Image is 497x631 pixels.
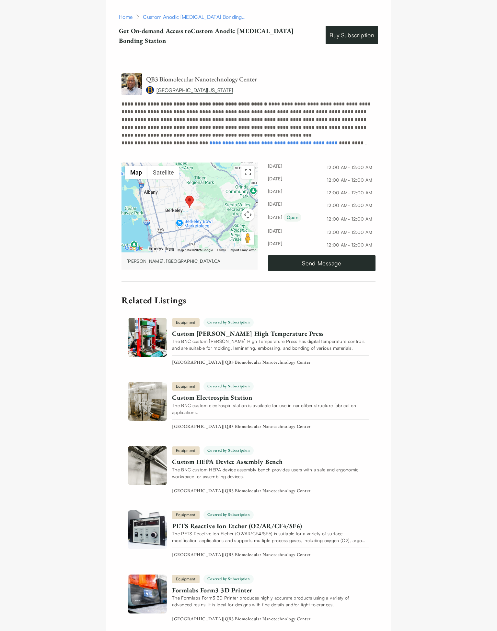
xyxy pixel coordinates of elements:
span: 12:00 AM - 12:00 AM [318,242,372,250]
img: Custom HEPA Device Assembly Bench [128,446,167,485]
a: Formlabs Form3 3D Printer [172,586,366,594]
span: Equipment [172,382,200,391]
span: Equipment [172,446,200,455]
span: [DATE] [268,200,282,210]
div: [GEOGRAPHIC_DATA] | QB3 Biomolecular Nanotechnology Center [172,488,369,494]
span: [DATE] [268,163,282,172]
span: 12:00 AM - 12:00 AM [318,229,372,237]
span: Covered by Subscription [203,318,254,327]
div: Open [283,213,301,222]
button: Show street map [125,166,147,179]
div: The Formlabs Form3 3D Printer produces highly accurate products using a variety of advanced resin... [172,594,366,608]
span: [DATE] [268,240,282,249]
div: Custom Anodic High Voltage Bonding Station [143,13,247,21]
a: QB3 Biomolecular Nanotechnology Center [146,75,257,83]
img: Custom Electrospin Station [128,382,167,421]
a: Custom HEPA Device Assembly Bench [172,458,366,466]
button: Drag Pegman onto the map to open Street View [241,232,254,245]
img: University of California, Berkeley [146,86,154,94]
div: [GEOGRAPHIC_DATA] | QB3 Biomolecular Nanotechnology Center [172,359,369,365]
button: Show satellite imagery [147,166,179,179]
p: Get On-demand Access to Custom Anodic [MEDICAL_DATA] Bonding Station [119,26,315,45]
div: [GEOGRAPHIC_DATA] | QB3 Biomolecular Nanotechnology Center [172,616,369,622]
a: Custom Electrospin Station [172,394,366,402]
img: Formlabs Form3 3D Printer [128,575,167,613]
div: [GEOGRAPHIC_DATA] | QB3 Biomolecular Nanotechnology Center [172,424,369,430]
span: 12:00 AM - 12:00 AM [318,216,372,224]
span: Equipment [172,318,200,327]
img: PETS Reactive Ion Etcher (O2/AR/CF4/SF6) [128,510,167,549]
button: Toggle fullscreen view [241,166,254,179]
div: The BNC custom electrospin station is available for use in nanofiber structure fabrication applic... [172,402,366,416]
a: PETS Reactive Ion Etcher (O2/AR/CF4/SF6) [172,522,366,530]
span: 12:00 AM - 12:00 AM [318,164,372,173]
a: Terms (opens in new tab) [217,248,226,252]
span: Covered by Subscription [203,382,254,391]
div: The BNC custom [PERSON_NAME] High Temperature Press has digital temperature controls and are suit... [172,338,366,351]
div: [GEOGRAPHIC_DATA] | QB3 Biomolecular Nanotechnology Center [172,552,369,558]
span: Equipment [172,575,200,583]
a: Custom [PERSON_NAME] High Temperature Press [172,330,366,338]
span: 12:00 AM - 12:00 AM [318,202,372,211]
span: Covered by Subscription [203,510,254,519]
span: [DATE] [268,188,282,197]
span: Covered by Subscription [203,446,254,455]
a: Open this area in Google Maps (opens a new window) [123,244,144,252]
button: Keyboard shortcuts [169,248,174,251]
span: Map data ©2025 Google [178,248,213,252]
a: Send Message [268,255,376,271]
a: [GEOGRAPHIC_DATA][US_STATE] [156,86,233,94]
span: 12:00 AM - 12:00 AM [318,177,372,185]
a: Home [119,13,133,21]
div: The BNC custom HEPA device assembly bench provides users with a safe and ergonomic workspace for ... [172,466,366,480]
div: The PETS Reactive Ion Etcher (O2/AR/CF4/SF6) is suitable for a variety of surface modification ap... [172,530,366,544]
div: [PERSON_NAME], [GEOGRAPHIC_DATA] , CA [127,258,252,264]
span: 12:00 AM - 12:00 AM [318,190,372,198]
button: Map camera controls [241,208,254,221]
span: [DATE] [268,175,282,185]
span: Equipment [172,511,200,519]
span: [DATE] [268,213,301,224]
span: Covered by Subscription [203,575,254,584]
img: QB3 Biomolecular Nanotechnology Center [121,73,142,95]
img: Custom Carver High Temperature Press [128,318,167,357]
h3: Related Listings [121,295,376,306]
img: Google [123,244,144,252]
span: [DATE] [268,227,282,237]
a: Report a map error [230,248,256,252]
a: Buy Subscription [326,26,378,44]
